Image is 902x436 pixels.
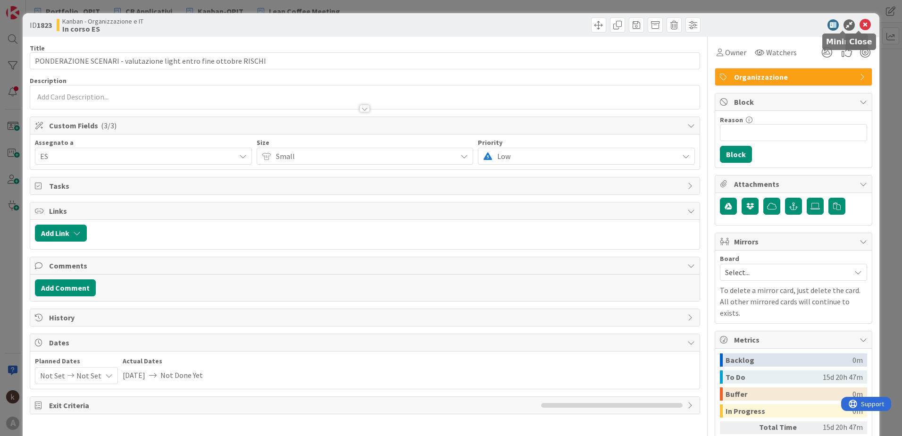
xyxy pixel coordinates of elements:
span: History [49,312,683,323]
p: To delete a mirror card, just delete the card. All other mirrored cards will continue to exists. [720,285,867,319]
span: Board [720,255,739,262]
span: Owner [725,47,746,58]
div: Assegnato a [35,139,252,146]
div: Total Time [759,421,811,434]
span: Exit Criteria [49,400,536,411]
b: 1823 [37,20,52,30]
span: Links [49,205,683,217]
span: Watchers [766,47,797,58]
span: Small [276,150,452,163]
span: Not Set [76,368,101,384]
div: 0m [852,387,863,401]
span: Planned Dates [35,356,118,366]
label: Title [30,44,45,52]
span: Metrics [734,334,855,345]
button: Add Link [35,225,87,242]
div: 0m [852,353,863,367]
span: Not Set [40,368,65,384]
input: type card name here... [30,52,700,69]
div: 15d 20h 47m [823,370,863,384]
h5: Minimize [826,37,864,46]
div: Priority [478,139,695,146]
span: Dates [49,337,683,348]
span: Tasks [49,180,683,192]
span: Low [497,150,674,163]
span: Organizzazione [734,71,855,83]
div: To Do [726,370,823,384]
span: Description [30,76,67,85]
span: ID [30,19,52,31]
b: In corso ES [62,25,143,33]
span: Attachments [734,178,855,190]
span: Support [20,1,43,13]
span: Actual Dates [123,356,203,366]
div: In Progress [726,404,852,418]
span: Not Done Yet [160,367,203,383]
span: Select... [725,266,846,279]
h5: Close [849,37,872,46]
span: [DATE] [123,367,145,383]
div: Backlog [726,353,852,367]
span: Custom Fields [49,120,683,131]
span: ( 3/3 ) [101,121,117,130]
div: Size [257,139,474,146]
div: 0m [852,404,863,418]
button: Block [720,146,752,163]
div: 15d 20h 47m [815,421,863,434]
label: Reason [720,116,743,124]
span: ES [40,151,235,162]
div: Buffer [726,387,852,401]
span: Comments [49,260,683,271]
span: Block [734,96,855,108]
button: Add Comment [35,279,96,296]
span: Kanban - Organizzazione e IT [62,17,143,25]
span: Mirrors [734,236,855,247]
